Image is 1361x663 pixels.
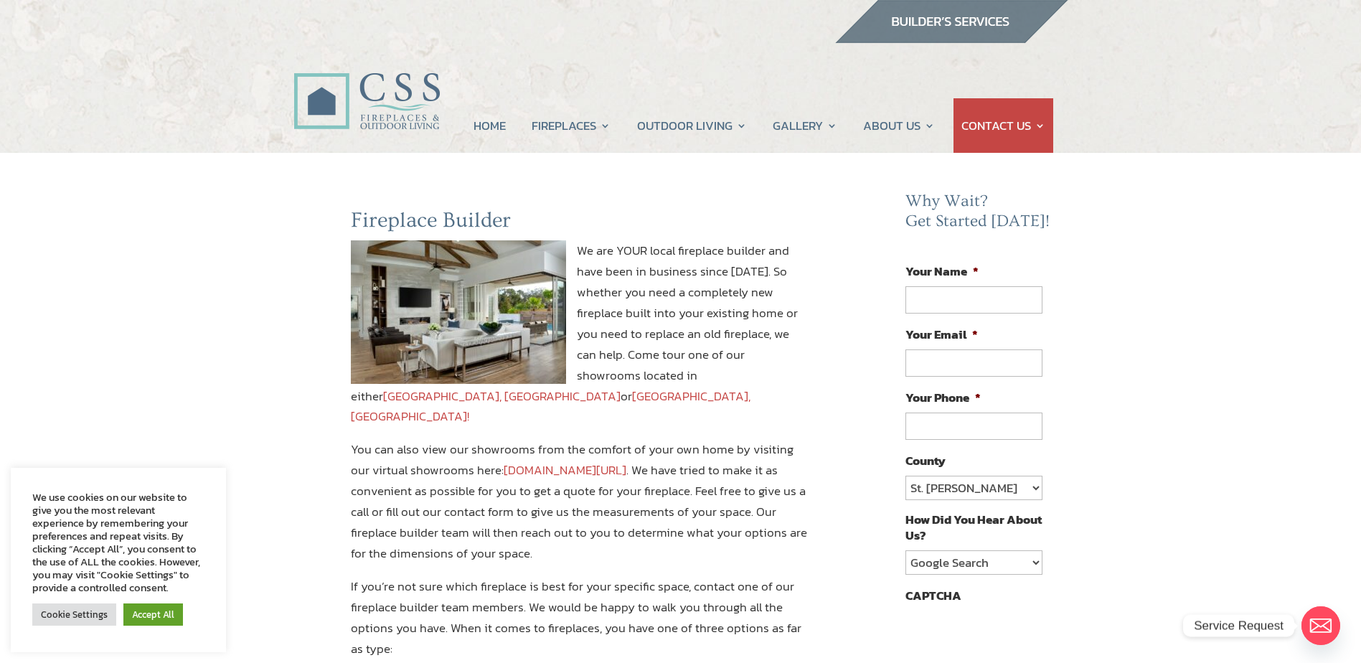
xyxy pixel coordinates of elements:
[961,98,1045,153] a: CONTACT US
[351,207,811,240] h2: Fireplace Builder
[351,439,811,575] p: You can also view our showrooms from the comfort of your own home by visiting our virtual showroo...
[383,387,621,405] a: [GEOGRAPHIC_DATA], [GEOGRAPHIC_DATA]
[351,240,566,384] img: fireplace builder jacksonville fl and ormond beach fl
[637,98,747,153] a: OUTDOOR LIVING
[863,98,935,153] a: ABOUT US
[905,453,946,469] label: County
[905,588,961,603] label: CAPTCHA
[32,603,116,626] a: Cookie Settings
[123,603,183,626] a: Accept All
[905,326,978,342] label: Your Email
[293,33,440,137] img: CSS Fireplaces & Outdoor Living (Formerly Construction Solutions & Supply)- Jacksonville Ormond B...
[773,98,837,153] a: GALLERY
[905,390,981,405] label: Your Phone
[504,461,626,479] a: [DOMAIN_NAME][URL]
[905,192,1053,238] h2: Why Wait? Get Started [DATE]!
[532,98,611,153] a: FIREPLACES
[905,263,979,279] label: Your Name
[1301,606,1340,645] a: Email
[474,98,506,153] a: HOME
[351,240,811,439] p: We are YOUR local fireplace builder and have been in business since [DATE]. So whether you need a...
[905,512,1042,543] label: How Did You Hear About Us?
[32,491,204,594] div: We use cookies on our website to give you the most relevant experience by remembering your prefer...
[834,29,1068,48] a: builder services construction supply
